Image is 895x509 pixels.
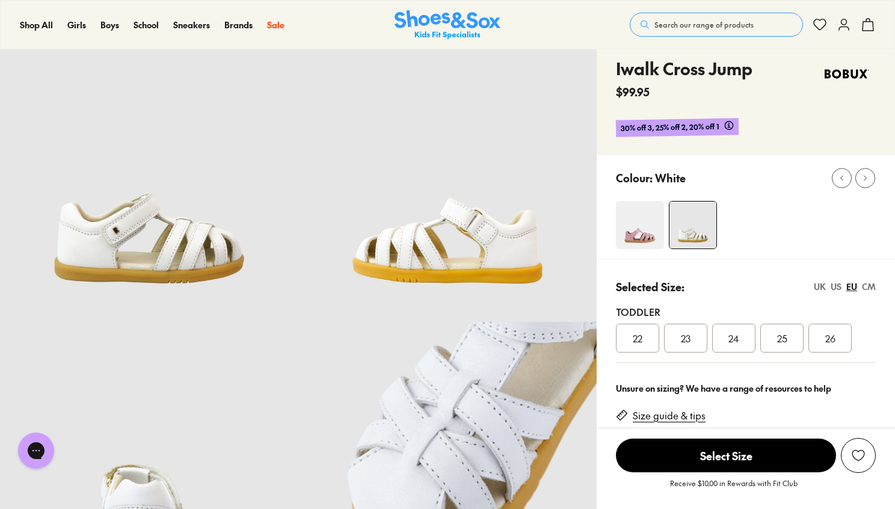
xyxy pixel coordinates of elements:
[846,280,857,293] div: EU
[395,10,500,40] img: SNS_Logo_Responsive.svg
[616,56,752,81] h4: Iwalk Cross Jump
[777,331,787,345] span: 25
[267,19,284,31] a: Sale
[616,170,653,186] p: Colour:
[12,428,60,473] iframe: Gorgias live chat messenger
[67,19,86,31] a: Girls
[681,331,690,345] span: 23
[862,280,876,293] div: CM
[616,438,836,473] button: Select Size
[669,202,716,248] img: 5_1
[841,438,876,473] button: Add to Wishlist
[616,382,876,395] div: Unsure on sizing? We have a range of resources to help
[298,23,597,322] img: 6_1
[655,170,686,186] p: White
[134,19,159,31] a: School
[654,19,754,30] span: Search our range of products
[616,84,650,100] span: $99.95
[825,331,835,345] span: 26
[633,331,642,345] span: 22
[670,478,798,499] p: Receive $10.00 in Rewards with Fit Club
[621,120,719,134] span: 30% off 3, 25% off 2, 20% off 1
[616,279,684,295] p: Selected Size:
[173,19,210,31] a: Sneakers
[630,13,803,37] button: Search our range of products
[616,201,664,249] img: 4-551523_1
[831,280,841,293] div: US
[20,19,53,31] a: Shop All
[633,409,706,422] a: Size guide & tips
[395,10,500,40] a: Shoes & Sox
[616,304,876,319] div: Toddler
[728,331,739,345] span: 24
[616,439,836,472] span: Select Size
[100,19,119,31] a: Boys
[224,19,253,31] a: Brands
[814,280,826,293] div: UK
[818,56,876,92] img: Vendor logo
